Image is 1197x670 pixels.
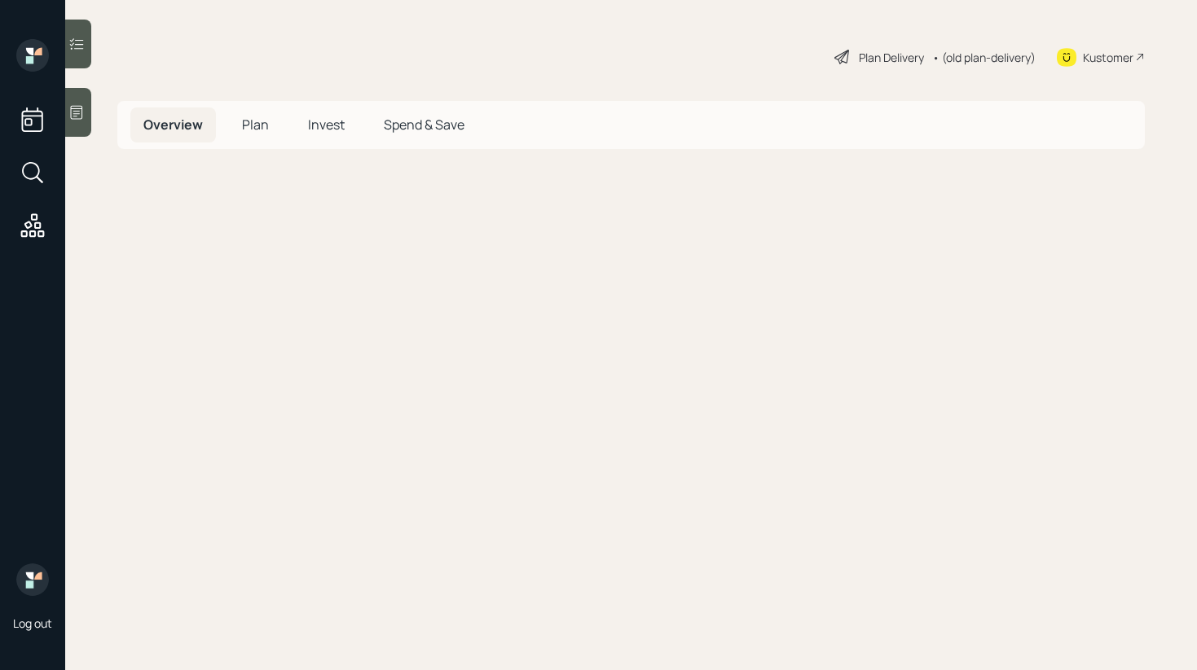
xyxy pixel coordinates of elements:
[1083,49,1133,66] div: Kustomer
[859,49,924,66] div: Plan Delivery
[242,116,269,134] span: Plan
[143,116,203,134] span: Overview
[384,116,464,134] span: Spend & Save
[13,615,52,631] div: Log out
[932,49,1036,66] div: • (old plan-delivery)
[308,116,345,134] span: Invest
[16,563,49,596] img: retirable_logo.png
